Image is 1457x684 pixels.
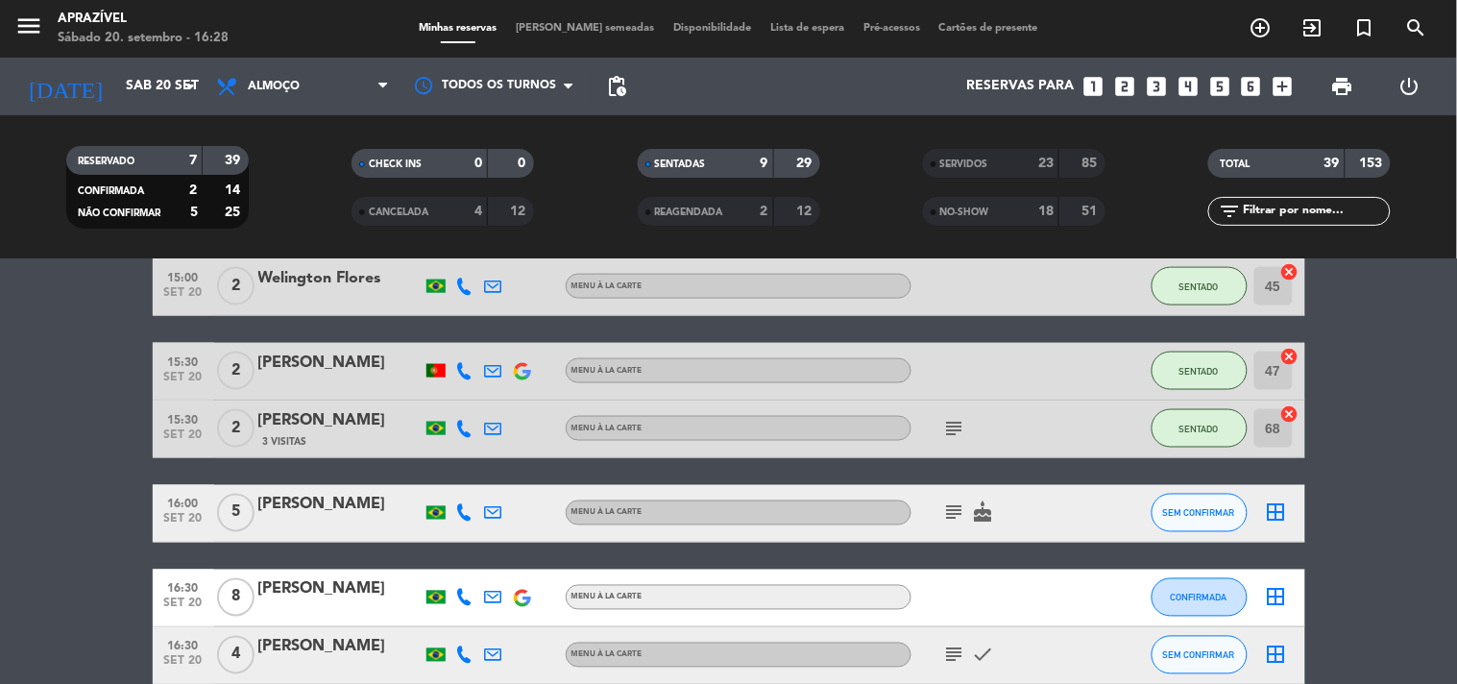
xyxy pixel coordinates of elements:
[940,159,988,169] span: SERVIDOS
[1271,74,1296,99] i: add_box
[474,157,482,170] strong: 0
[217,267,255,305] span: 2
[571,282,643,290] span: Menu À La Carte
[1163,650,1235,661] span: SEM CONFIRMAR
[409,23,506,34] span: Minhas reservas
[217,352,255,390] span: 2
[506,23,664,34] span: [PERSON_NAME] semeadas
[369,159,422,169] span: CHECK INS
[159,655,207,677] span: set 20
[1376,58,1443,115] div: LOG OUT
[217,636,255,674] span: 4
[263,434,307,450] span: 3 Visitas
[369,208,428,217] span: CANCELADA
[1081,205,1101,218] strong: 51
[258,351,422,376] div: [PERSON_NAME]
[258,635,422,660] div: [PERSON_NAME]
[1241,201,1390,222] input: Filtrar por nome...
[1280,404,1299,424] i: cancel
[217,494,255,532] span: 5
[217,409,255,448] span: 2
[1163,508,1235,519] span: SEM CONFIRMAR
[972,501,995,525] i: cake
[1239,74,1264,99] i: looks_6
[1265,586,1288,609] i: border_all
[966,79,1074,94] span: Reservas para
[258,577,422,602] div: [PERSON_NAME]
[1112,74,1137,99] i: looks_two
[1179,366,1219,377] span: SENTADO
[1152,636,1248,674] button: SEM CONFIRMAR
[1207,74,1232,99] i: looks_5
[655,208,723,217] span: REAGENDADA
[159,428,207,451] span: set 20
[761,205,768,218] strong: 2
[1324,157,1340,170] strong: 39
[190,206,198,219] strong: 5
[14,65,116,108] i: [DATE]
[1218,200,1241,223] i: filter_list
[1038,157,1054,170] strong: 23
[1250,16,1273,39] i: add_circle_outline
[474,205,482,218] strong: 4
[248,80,300,93] span: Almoço
[1176,74,1201,99] i: looks_4
[1081,74,1105,99] i: looks_one
[1152,494,1248,532] button: SEM CONFIRMAR
[664,23,761,34] span: Disponibilidade
[605,75,628,98] span: pending_actions
[159,634,207,656] span: 16:30
[14,12,43,47] button: menu
[1179,281,1219,292] span: SENTADO
[14,12,43,40] i: menu
[571,425,643,432] span: Menu À La Carte
[930,23,1048,34] span: Cartões de presente
[1280,262,1299,281] i: cancel
[58,29,229,48] div: Sábado 20. setembro - 16:28
[225,183,244,197] strong: 14
[159,492,207,514] span: 16:00
[225,206,244,219] strong: 25
[943,501,966,525] i: subject
[258,493,422,518] div: [PERSON_NAME]
[1152,352,1248,390] button: SENTADO
[943,644,966,667] i: subject
[258,266,422,291] div: Welington Flores
[1265,644,1288,667] i: border_all
[514,590,531,607] img: google-logo.png
[159,407,207,429] span: 15:30
[571,651,643,659] span: Menu À La Carte
[1360,157,1387,170] strong: 153
[78,186,144,196] span: CONFIRMADA
[761,157,768,170] strong: 9
[1405,16,1428,39] i: search
[1280,347,1299,366] i: cancel
[1331,75,1354,98] span: print
[571,367,643,375] span: Menu À La Carte
[943,417,966,440] i: subject
[1179,424,1219,434] span: SENTADO
[217,578,255,617] span: 8
[159,576,207,598] span: 16:30
[655,159,706,169] span: SENTADAS
[1081,157,1101,170] strong: 85
[78,208,160,218] span: NÃO CONFIRMAR
[1038,205,1054,218] strong: 18
[1152,409,1248,448] button: SENTADO
[761,23,854,34] span: Lista de espera
[258,408,422,433] div: [PERSON_NAME]
[159,371,207,393] span: set 20
[1301,16,1324,39] i: exit_to_app
[189,154,197,167] strong: 7
[796,205,815,218] strong: 12
[1397,75,1421,98] i: power_settings_new
[514,363,531,380] img: google-logo.png
[78,157,134,166] span: RESERVADO
[1152,578,1248,617] button: CONFIRMADA
[796,157,815,170] strong: 29
[225,154,244,167] strong: 39
[1353,16,1376,39] i: turned_in_not
[1220,159,1250,169] span: TOTAL
[854,23,930,34] span: Pré-acessos
[972,644,995,667] i: check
